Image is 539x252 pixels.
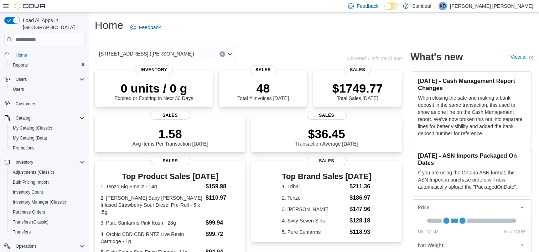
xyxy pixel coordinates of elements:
[16,101,36,107] span: Customers
[14,2,46,10] img: Cova
[13,100,39,108] a: Customers
[349,228,371,236] dd: $118.93
[295,127,358,141] p: $36.45
[1,99,88,109] button: Customers
[13,114,85,122] span: Catalog
[206,219,240,227] dd: $99.94
[250,65,276,74] span: Sales
[282,183,347,190] dt: 1. Tribal
[115,81,193,101] div: Expired or Expiring in Next 30 Days
[418,169,526,190] p: If you are using the Ontario ASN format, the ASN Import in purchase orders will now automatically...
[100,183,203,190] dt: 1. Tenzo Big Smallz - 14g
[282,217,347,224] dt: 4. Sixty Seven Sins
[1,241,88,251] button: Operations
[128,20,164,35] a: Feedback
[7,217,88,227] button: Transfers (Classic)
[13,86,24,92] span: Users
[206,182,240,191] dd: $159.98
[10,168,85,177] span: Adjustments (Classic)
[10,85,85,94] span: Users
[418,77,526,91] h3: [DATE] - Cash Management Report Changes
[7,187,88,197] button: Inventory Count
[344,65,371,74] span: Sales
[10,168,57,177] a: Adjustments (Classic)
[10,144,85,152] span: Promotions
[10,198,69,206] a: Inventory Manager (Classic)
[511,54,533,60] a: View allExternal link
[295,127,358,147] div: Transaction Average [DATE]
[1,74,88,84] button: Users
[347,56,402,61] p: Updated 1 minute(s) ago
[7,123,88,133] button: My Catalog (Classic)
[13,199,66,205] span: Inventory Manager (Classic)
[7,197,88,207] button: Inventory Manager (Classic)
[16,159,33,165] span: Inventory
[10,188,85,196] span: Inventory Count
[10,178,85,187] span: Bulk Pricing Import
[237,81,289,95] p: 48
[7,143,88,153] button: Promotions
[13,125,52,131] span: My Catalog (Classic)
[384,2,399,10] input: Dark Mode
[10,228,33,236] a: Transfers
[100,172,240,181] h3: Top Product Sales [DATE]
[10,188,46,196] a: Inventory Count
[10,61,31,69] a: Reports
[237,81,289,101] div: Total # Invoices [DATE]
[16,77,27,82] span: Users
[13,158,85,167] span: Inventory
[282,229,347,236] dt: 5. Pure Sunfarms
[10,144,37,152] a: Promotions
[206,230,240,238] dd: $99.72
[7,60,88,70] button: Reports
[7,207,88,217] button: Purchase Orders
[357,2,378,10] span: Feedback
[450,2,533,10] p: [PERSON_NAME] [PERSON_NAME]
[410,51,463,63] h2: What's new
[10,178,52,187] a: Bulk Pricing Import
[10,218,51,226] a: Transfers (Classic)
[10,124,55,132] a: My Catalog (Classic)
[440,2,446,10] span: KD
[133,127,208,141] p: 1.58
[13,75,85,84] span: Users
[13,189,43,195] span: Inventory Count
[16,115,30,121] span: Catalog
[349,216,371,225] dd: $128.18
[13,158,36,167] button: Inventory
[13,114,33,122] button: Catalog
[349,205,371,214] dd: $147.96
[282,194,347,201] dt: 2. Tenzo
[439,2,447,10] div: Kenneth D L
[13,229,31,235] span: Transfers
[13,51,30,59] a: Home
[418,94,526,137] p: When closing the safe and making a bank deposit in the same transaction, this used to show as one...
[1,113,88,123] button: Catalog
[10,134,50,142] a: My Catalog (Beta)
[332,81,383,101] div: Total Sales [DATE]
[135,65,173,74] span: Inventory
[7,177,88,187] button: Bulk Pricing Import
[16,52,27,58] span: Home
[282,206,347,213] dt: 3. [PERSON_NAME]
[20,17,85,31] span: Load All Apps in [GEOGRAPHIC_DATA]
[100,194,203,216] dt: 2. [PERSON_NAME] Baby [PERSON_NAME] Infused Strawberry Sour Diesel Pre-Roll - 5 x .5g
[332,81,383,95] p: $1749.77
[13,242,40,251] button: Operations
[412,2,431,10] p: Spiritleaf
[150,157,190,165] span: Sales
[13,135,47,141] span: My Catalog (Beta)
[349,194,371,202] dd: $186.97
[282,172,371,181] h3: Top Brand Sales [DATE]
[10,218,85,226] span: Transfers (Classic)
[150,111,190,120] span: Sales
[10,61,85,69] span: Reports
[13,50,85,59] span: Home
[529,56,533,60] svg: External link
[95,18,123,32] h1: Home
[1,157,88,167] button: Inventory
[13,75,30,84] button: Users
[7,167,88,177] button: Adjustments (Classic)
[13,219,48,225] span: Transfers (Classic)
